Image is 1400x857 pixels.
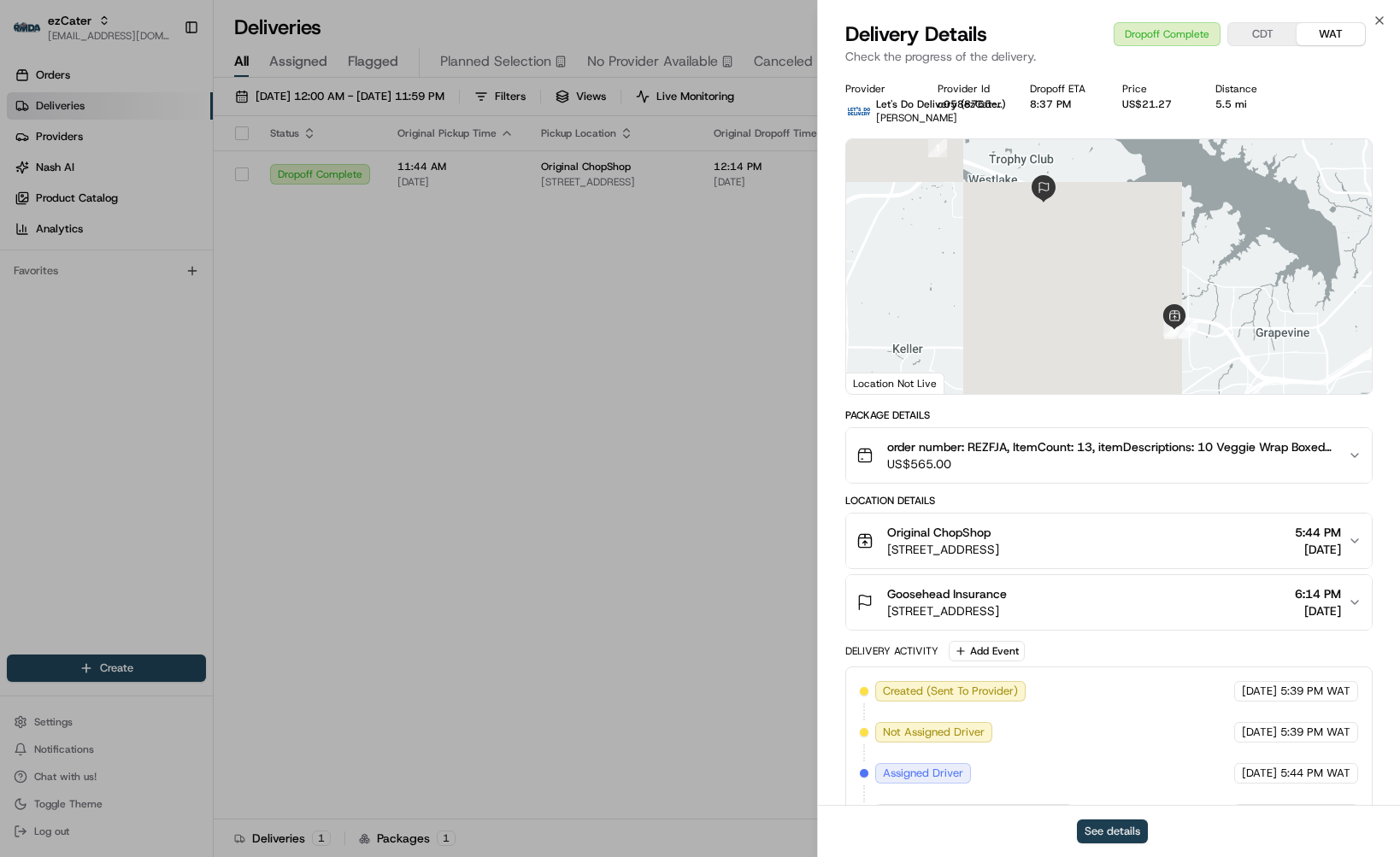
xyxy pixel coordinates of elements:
p: Welcome 👋 [17,68,311,96]
span: [DATE] [1242,725,1277,740]
input: Clear [44,110,282,128]
button: Original ChopShop[STREET_ADDRESS]5:44 PM[DATE] [846,514,1373,568]
span: order number: REZFJA, ItemCount: 13, itemDescriptions: 10 Veggie Wrap Boxed Lunch, 2 Teriyaki Chi... [887,438,1335,455]
span: Goosehead Insurance [887,585,1007,602]
button: Goosehead Insurance[STREET_ADDRESS]6:14 PM[DATE] [846,575,1373,630]
span: 5:39 PM WAT [1280,684,1350,699]
div: Delivery Activity [845,644,938,658]
button: Start new chat [291,168,311,189]
span: [DATE] [1295,602,1341,619]
div: Location Not Live [846,373,944,394]
div: Dropoff ETA [1030,82,1095,96]
span: 5:44 PM [1295,524,1341,541]
div: Provider [845,82,910,96]
span: 5:39 PM WAT [1280,725,1350,740]
button: See details [1077,819,1148,843]
span: API Documentation [162,248,274,265]
img: lets_do_delivery_logo.png [845,97,873,125]
div: 📗 [17,249,31,263]
span: Knowledge Base [34,248,131,265]
button: order number: REZFJA, ItemCount: 13, itemDescriptions: 10 Veggie Wrap Boxed Lunch, 2 Teriyaki Chi... [846,428,1373,483]
span: Not Assigned Driver [883,725,985,740]
span: 5:44 PM WAT [1280,766,1350,781]
div: 4 [1179,320,1197,338]
span: [STREET_ADDRESS] [887,541,999,558]
div: 💻 [144,249,158,263]
div: US$21.27 [1122,97,1187,111]
span: [DATE] [1242,684,1277,699]
span: Created (Sent To Provider) [883,684,1018,699]
span: [STREET_ADDRESS] [887,602,1007,619]
div: Provider Id [938,82,1003,96]
span: [DATE] [1242,766,1277,781]
div: 1 [928,138,947,157]
button: c0588765-b897-00b0-d1f1-6872b70be747 [938,97,1003,111]
img: Nash [17,17,51,51]
span: US$565.00 [887,455,1335,473]
button: WAT [1297,23,1365,45]
span: Pylon [170,290,207,302]
div: Price [1122,82,1187,96]
span: Delivery Details [845,21,987,48]
a: 💻API Documentation [138,241,281,272]
span: 6:14 PM [1295,585,1341,602]
span: [DATE] [1295,541,1341,558]
span: Original ChopShop [887,524,991,541]
p: Check the progress of the delivery. [845,48,1374,65]
a: Powered byPylon [121,289,207,302]
button: CDT [1228,23,1297,45]
span: [PERSON_NAME] [876,111,957,125]
span: Assigned Driver [883,766,963,781]
div: 5.5 mi [1215,97,1280,111]
div: We're available if you need us! [58,180,216,194]
span: Let's Do Delivery (ezCater) [876,97,1006,111]
img: 1736555255976-a54dd68f-1ca7-489b-9aae-adbdc363a1c4 [17,163,48,194]
div: Location Details [845,494,1374,508]
button: Add Event [949,641,1025,661]
div: 3 [1164,320,1183,339]
div: 8:37 PM [1030,97,1095,111]
div: Package Details [845,408,1374,422]
div: Start new chat [58,163,280,180]
div: Distance [1215,82,1280,96]
a: 📗Knowledge Base [10,241,138,272]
